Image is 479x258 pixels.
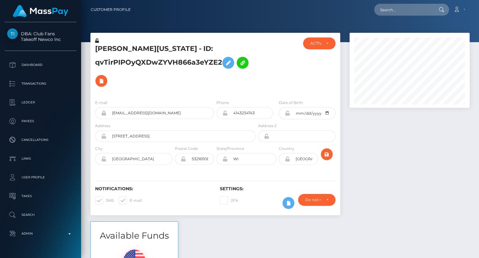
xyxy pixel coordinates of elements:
h3: Available Funds [91,230,178,242]
h5: [PERSON_NAME][US_STATE] - ID: qvTirPIPOyQXDwZYVH866a3eYZE2 [95,44,252,90]
p: Links [7,154,74,163]
button: Do not require [298,194,336,206]
a: Taxes [5,188,76,204]
p: User Profile [7,173,74,182]
p: Search [7,210,74,220]
label: Postal Code [175,146,198,151]
a: Customer Profile [91,3,131,16]
a: Ledger [5,95,76,110]
label: SMS [95,196,114,205]
label: Country [279,146,294,151]
img: MassPay Logo [13,5,68,17]
p: Dashboard [7,60,74,70]
a: Cancellations [5,132,76,148]
a: Links [5,151,76,166]
a: Search [5,207,76,223]
p: Taxes [7,191,74,201]
a: User Profile [5,170,76,185]
img: Takeoff Newco Inc [7,28,18,39]
div: ACTIVE [310,41,321,46]
button: ACTIVE [303,37,335,49]
a: Admin [5,226,76,241]
label: E-mail [95,100,107,106]
label: State/Province [216,146,244,151]
h6: Settings: [220,186,335,191]
p: Transactions [7,79,74,88]
a: Transactions [5,76,76,92]
label: Address 2 [258,123,277,129]
p: Ledger [7,98,74,107]
label: Address [95,123,110,129]
div: Do not require [305,197,321,202]
label: Date of Birth [279,100,303,106]
label: 2FA [220,196,238,205]
p: Cancellations [7,135,74,145]
label: Phone [216,100,229,106]
input: Search... [374,4,433,16]
a: Dashboard [5,57,76,73]
label: City [95,146,103,151]
h6: Notifications: [95,186,210,191]
p: Admin [7,229,74,238]
span: DBA: Club Fans Takeoff Newco Inc [5,31,76,42]
a: Payees [5,113,76,129]
p: Payees [7,117,74,126]
label: E-mail [119,196,142,205]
